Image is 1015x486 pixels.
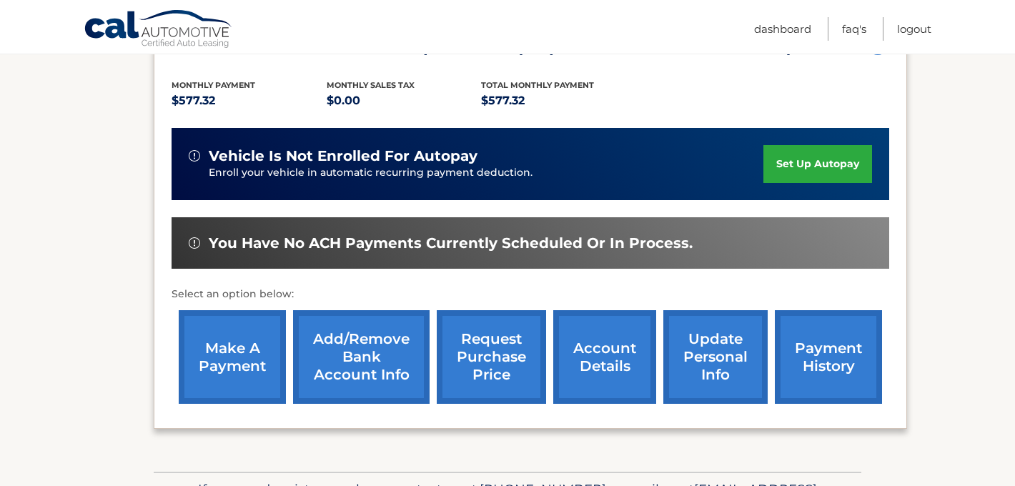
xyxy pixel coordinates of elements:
p: $577.32 [172,91,327,111]
p: Select an option below: [172,286,889,303]
p: $577.32 [481,91,636,111]
span: vehicle is not enrolled for autopay [209,147,477,165]
span: You have no ACH payments currently scheduled or in process. [209,234,693,252]
img: alert-white.svg [189,237,200,249]
span: Monthly Payment [172,80,255,90]
img: alert-white.svg [189,150,200,162]
a: Cal Automotive [84,9,234,51]
a: request purchase price [437,310,546,404]
span: Monthly sales Tax [327,80,415,90]
p: Enroll your vehicle in automatic recurring payment deduction. [209,165,763,181]
a: Dashboard [754,17,811,41]
a: update personal info [663,310,768,404]
a: account details [553,310,656,404]
a: make a payment [179,310,286,404]
span: Total Monthly Payment [481,80,594,90]
p: $0.00 [327,91,482,111]
a: Add/Remove bank account info [293,310,430,404]
a: Logout [897,17,931,41]
a: FAQ's [842,17,866,41]
a: set up autopay [763,145,872,183]
a: payment history [775,310,882,404]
